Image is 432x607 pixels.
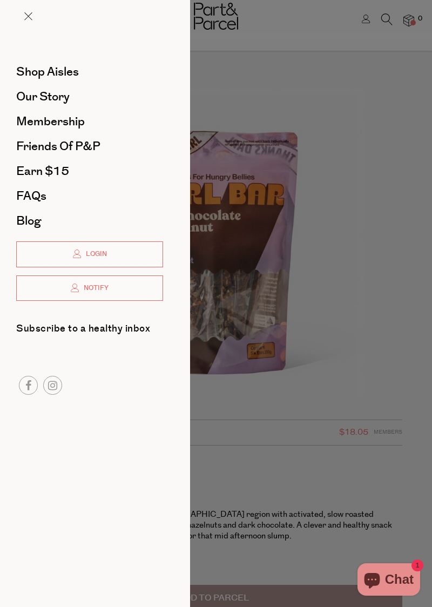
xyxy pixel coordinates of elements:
span: FAQs [16,187,46,205]
a: Membership [16,116,163,127]
a: Earn $15 [16,165,163,177]
span: Shop Aisles [16,63,79,80]
a: Shop Aisles [16,66,163,78]
span: Login [83,249,107,259]
span: Earn $15 [16,163,69,180]
span: Notify [81,284,109,293]
a: Login [16,241,163,267]
a: Friends of P&P [16,140,163,152]
span: Friends of P&P [16,138,100,155]
span: Blog [16,212,41,230]
a: Our Story [16,91,163,103]
a: Blog [16,215,163,227]
span: Our Story [16,88,70,105]
a: FAQs [16,190,163,202]
span: Membership [16,113,85,130]
a: Notify [16,275,163,301]
inbox-online-store-chat: Shopify online store chat [354,563,423,598]
label: Subscribe to a healthy inbox [16,324,150,338]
